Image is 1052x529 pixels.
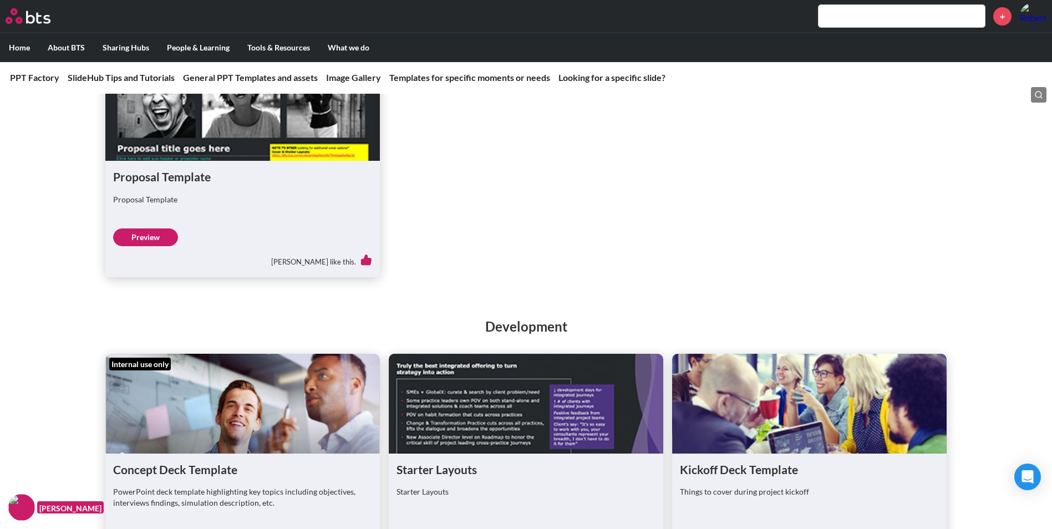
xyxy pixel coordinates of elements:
[158,33,238,62] label: People & Learning
[397,486,655,497] p: Starter Layouts
[6,8,50,24] img: BTS Logo
[319,33,378,62] label: What we do
[1014,464,1041,490] div: Open Intercom Messenger
[8,494,35,521] img: F
[183,72,318,83] a: General PPT Templates and assets
[397,461,655,477] h1: Starter Layouts
[389,72,550,83] a: Templates for specific moments or needs
[39,33,94,62] label: About BTS
[993,7,1012,26] a: +
[10,72,59,83] a: PPT Factory
[680,461,939,477] h1: Kickoff Deck Template
[113,486,372,508] p: PowerPoint deck template highlighting key topics including objectives, interviews findings, simul...
[680,486,939,497] p: Things to cover during project kickoff
[113,246,372,269] div: [PERSON_NAME] like this.
[68,72,175,83] a: SlideHub Tips and Tutorials
[1020,3,1046,29] img: Roberto Burigo
[113,461,372,477] h1: Concept Deck Template
[113,169,372,185] h1: Proposal Template
[113,194,372,205] p: Proposal Template
[109,358,171,371] div: Internal use only
[326,72,381,83] a: Image Gallery
[113,228,178,246] a: Preview
[1020,3,1046,29] a: Profile
[94,33,158,62] label: Sharing Hubs
[238,33,319,62] label: Tools & Resources
[37,501,104,514] figcaption: [PERSON_NAME]
[558,72,665,83] a: Looking for a specific slide?
[6,8,71,24] a: Go home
